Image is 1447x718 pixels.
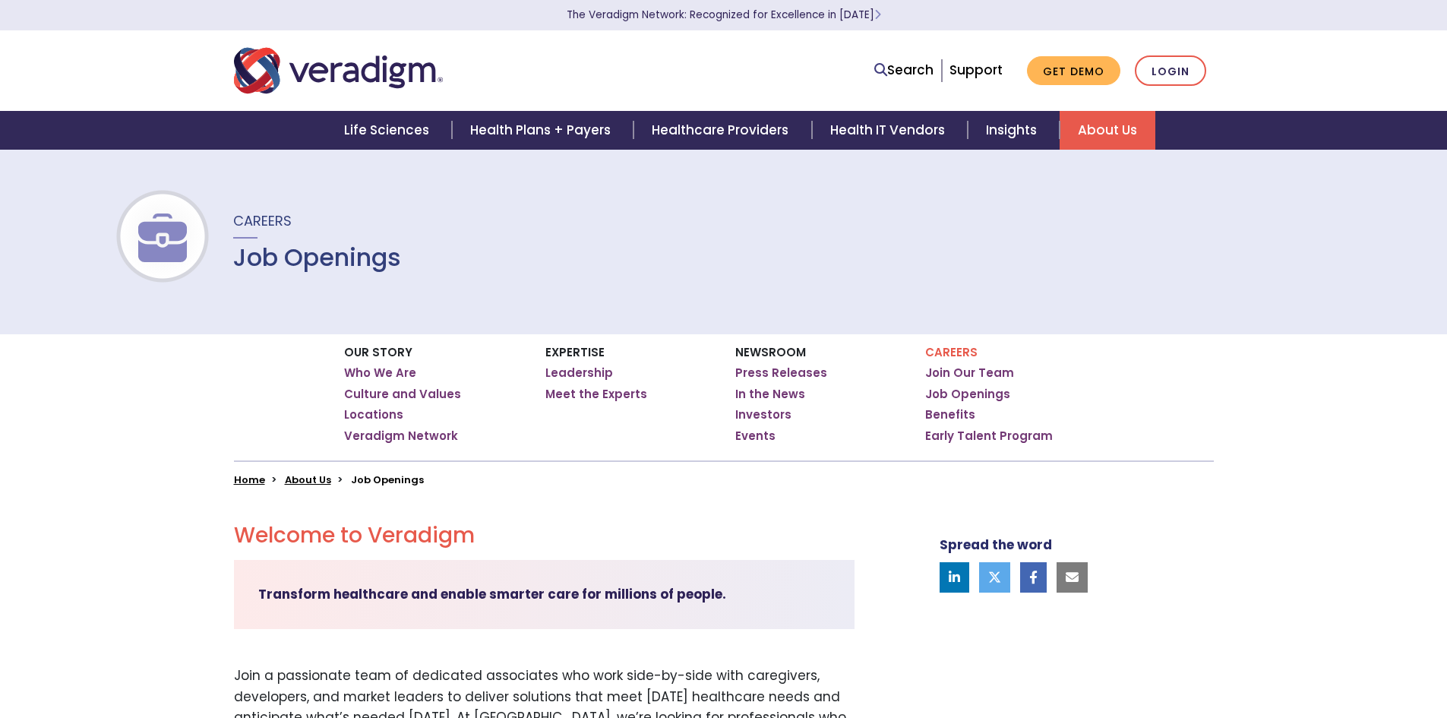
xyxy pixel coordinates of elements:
[344,387,461,402] a: Culture and Values
[735,365,827,381] a: Press Releases
[925,429,1053,444] a: Early Talent Program
[812,111,968,150] a: Health IT Vendors
[968,111,1060,150] a: Insights
[735,387,805,402] a: In the News
[925,387,1010,402] a: Job Openings
[233,243,401,272] h1: Job Openings
[925,407,975,422] a: Benefits
[1027,56,1120,86] a: Get Demo
[1135,55,1206,87] a: Login
[344,429,458,444] a: Veradigm Network
[452,111,633,150] a: Health Plans + Payers
[545,365,613,381] a: Leadership
[940,536,1052,554] strong: Spread the word
[567,8,881,22] a: The Veradigm Network: Recognized for Excellence in [DATE]Learn More
[233,211,292,230] span: Careers
[735,407,791,422] a: Investors
[545,387,647,402] a: Meet the Experts
[234,473,265,487] a: Home
[258,585,726,603] strong: Transform healthcare and enable smarter care for millions of people.
[874,60,934,81] a: Search
[874,8,881,22] span: Learn More
[344,407,403,422] a: Locations
[234,46,443,96] img: Veradigm logo
[925,365,1014,381] a: Join Our Team
[326,111,452,150] a: Life Sciences
[735,429,776,444] a: Events
[633,111,811,150] a: Healthcare Providers
[234,523,855,549] h2: Welcome to Veradigm
[344,365,416,381] a: Who We Are
[949,61,1003,79] a: Support
[1060,111,1155,150] a: About Us
[285,473,331,487] a: About Us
